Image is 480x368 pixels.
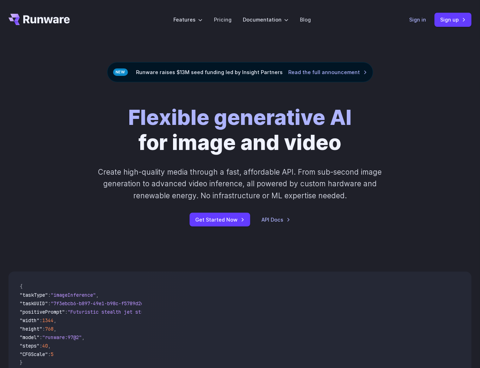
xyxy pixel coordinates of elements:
[128,105,352,155] h1: for image and video
[300,16,311,24] a: Blog
[20,334,39,340] span: "model"
[92,166,388,201] p: Create high-quality media through a fast, affordable API. From sub-second image generation to adv...
[435,13,472,26] a: Sign up
[8,14,70,25] a: Go to /
[20,283,23,290] span: {
[39,343,42,349] span: :
[42,334,82,340] span: "runware:97@2"
[289,68,367,76] a: Read the full announcement
[128,105,352,130] strong: Flexible generative AI
[48,343,51,349] span: ,
[42,343,48,349] span: 40
[51,351,54,357] span: 5
[51,292,96,298] span: "imageInference"
[82,334,85,340] span: ,
[65,309,68,315] span: :
[20,292,48,298] span: "taskType"
[48,300,51,307] span: :
[173,16,203,24] label: Features
[20,300,48,307] span: "taskUUID"
[39,317,42,324] span: :
[20,360,23,366] span: }
[51,300,158,307] span: "7f3ebcb6-b897-49e1-b98c-f5789d2d40d7"
[107,62,373,82] div: Runware raises $13M seed funding led by Insight Partners
[54,326,56,332] span: ,
[39,334,42,340] span: :
[20,343,39,349] span: "steps"
[96,292,99,298] span: ,
[20,317,39,324] span: "width"
[42,317,54,324] span: 1344
[261,216,290,224] a: API Docs
[68,309,324,315] span: "Futuristic stealth jet streaking through a neon-lit cityscape with glowing purple exhaust"
[214,16,232,24] a: Pricing
[20,351,48,357] span: "CFGScale"
[243,16,289,24] label: Documentation
[48,292,51,298] span: :
[20,309,65,315] span: "positivePrompt"
[54,317,56,324] span: ,
[42,326,45,332] span: :
[48,351,51,357] span: :
[190,213,250,227] a: Get Started Now
[20,326,42,332] span: "height"
[409,16,426,24] a: Sign in
[45,326,54,332] span: 768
